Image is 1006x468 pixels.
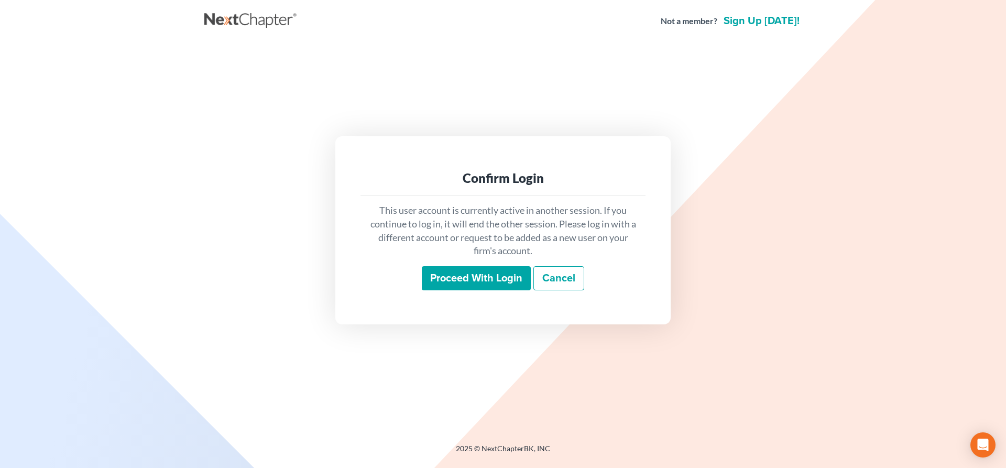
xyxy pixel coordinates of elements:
[369,204,637,258] p: This user account is currently active in another session. If you continue to log in, it will end ...
[970,432,996,458] div: Open Intercom Messenger
[204,443,802,462] div: 2025 © NextChapterBK, INC
[721,16,802,26] a: Sign up [DATE]!
[533,266,584,290] a: Cancel
[661,15,717,27] strong: Not a member?
[422,266,531,290] input: Proceed with login
[369,170,637,187] div: Confirm Login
